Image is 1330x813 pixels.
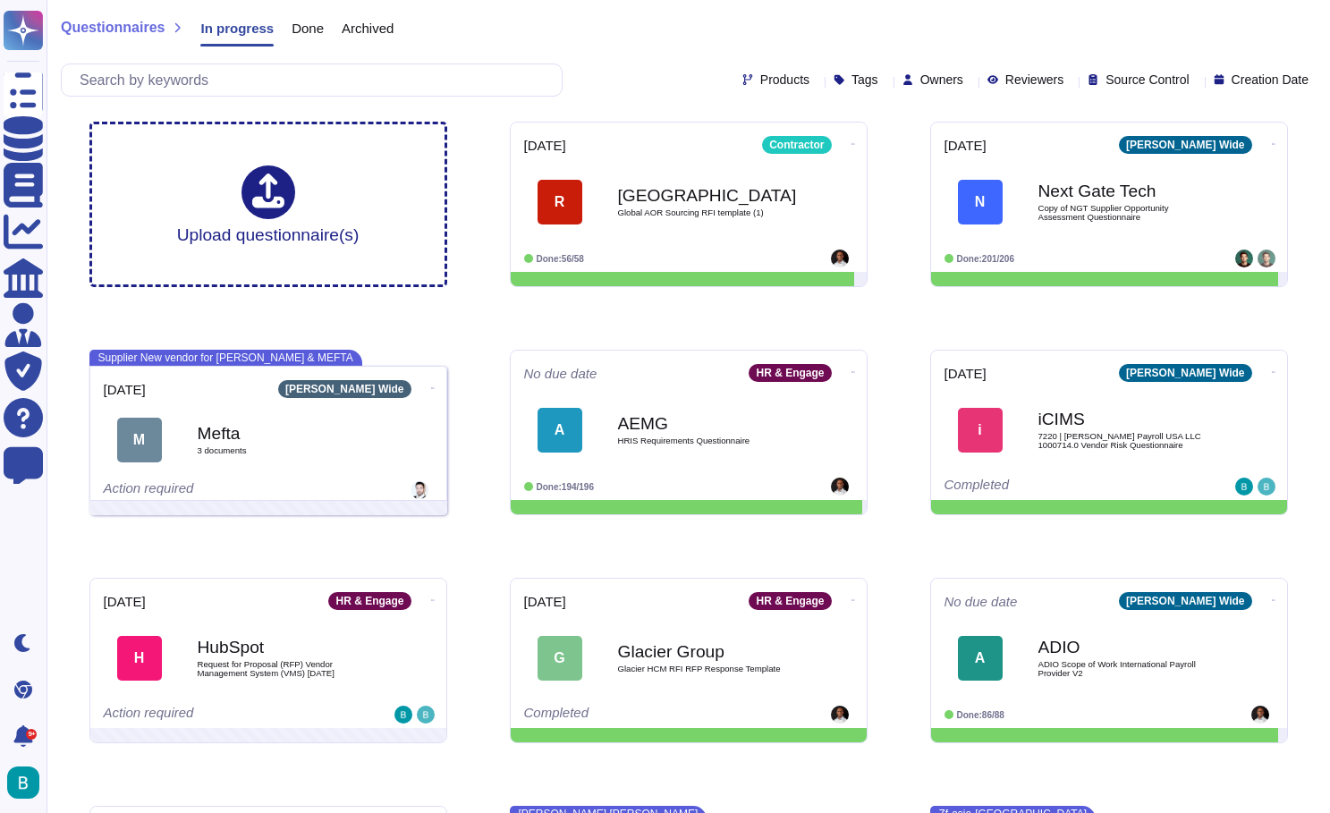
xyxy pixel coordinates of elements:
span: Global AOR Sourcing RFI template (1) [618,208,797,217]
span: Owners [920,73,963,86]
b: Next Gate Tech [1038,182,1217,199]
span: Done [292,21,324,35]
div: [PERSON_NAME] Wide [1119,364,1252,382]
div: Completed [945,478,1164,495]
div: [PERSON_NAME] Wide [278,380,411,398]
span: [DATE] [945,139,987,152]
div: N [958,180,1003,224]
img: user [831,250,849,267]
span: [DATE] [945,367,987,380]
img: user [1258,250,1275,267]
b: ADIO [1038,639,1217,656]
img: user [1251,706,1269,724]
span: Done: 86/88 [957,710,1004,720]
img: user [417,706,435,724]
span: 7220 | [PERSON_NAME] Payroll USA LLC 1000714.0 Vendor Risk Questionnaire [1038,432,1217,449]
div: M [117,418,162,462]
span: Tags [851,73,878,86]
b: iCIMS [1038,411,1217,428]
img: user [1235,250,1253,267]
span: In progress [200,21,274,35]
img: user [7,766,39,799]
span: [DATE] [104,383,146,396]
b: AEMG [618,415,797,432]
span: Products [760,73,809,86]
div: i [958,408,1003,453]
span: [DATE] [524,139,566,152]
span: Source Control [1106,73,1189,86]
img: user [831,478,849,495]
span: Archived [342,21,394,35]
img: user [394,706,412,724]
span: [DATE] [524,595,566,608]
span: ADIO Scope of Work International Payroll Provider V2 [1038,660,1217,677]
img: user [1235,478,1253,495]
b: [GEOGRAPHIC_DATA] [618,187,797,204]
div: R [538,180,582,224]
span: Supplier New vendor for [PERSON_NAME] & MEFTA [89,350,362,366]
span: Done: 201/206 [957,254,1015,264]
span: Action required [104,480,194,495]
img: user [1258,478,1275,495]
span: [DATE] [104,595,146,608]
b: HubSpot [198,639,377,656]
span: Glacier HCM RFI RFP Response Template [618,665,797,673]
div: A [958,636,1003,681]
div: HR & Engage [749,364,831,382]
span: Creation Date [1232,73,1309,86]
div: [PERSON_NAME] Wide [1119,592,1252,610]
b: Glacier Group [618,643,797,660]
input: Search by keywords [71,64,562,96]
div: H [117,636,162,681]
span: Done: 56/58 [537,254,584,264]
div: [PERSON_NAME] Wide [1119,136,1252,154]
span: Questionnaires [61,21,165,35]
button: user [4,763,52,802]
div: Contractor [762,136,831,154]
div: Action required [104,706,323,724]
span: No due date [524,367,597,380]
b: Mefta [198,425,377,442]
span: Request for Proposal (RFP) Vendor Management System (VMS) [DATE] [198,660,377,677]
div: G [538,636,582,681]
div: HR & Engage [749,592,831,610]
span: Copy of NGT Supplier Opportunity Assessment Questionnaire [1038,204,1217,221]
div: Upload questionnaire(s) [177,165,360,243]
span: No due date [945,595,1018,608]
span: Reviewers [1005,73,1063,86]
img: user [411,481,428,499]
span: Done: 194/196 [537,482,595,492]
div: HR & Engage [328,592,411,610]
span: 3 document s [198,446,377,455]
div: 9+ [26,729,37,740]
span: HRIS Requirements Questionnaire [618,436,797,445]
div: Completed [524,706,743,724]
div: A [538,408,582,453]
img: user [831,706,849,724]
